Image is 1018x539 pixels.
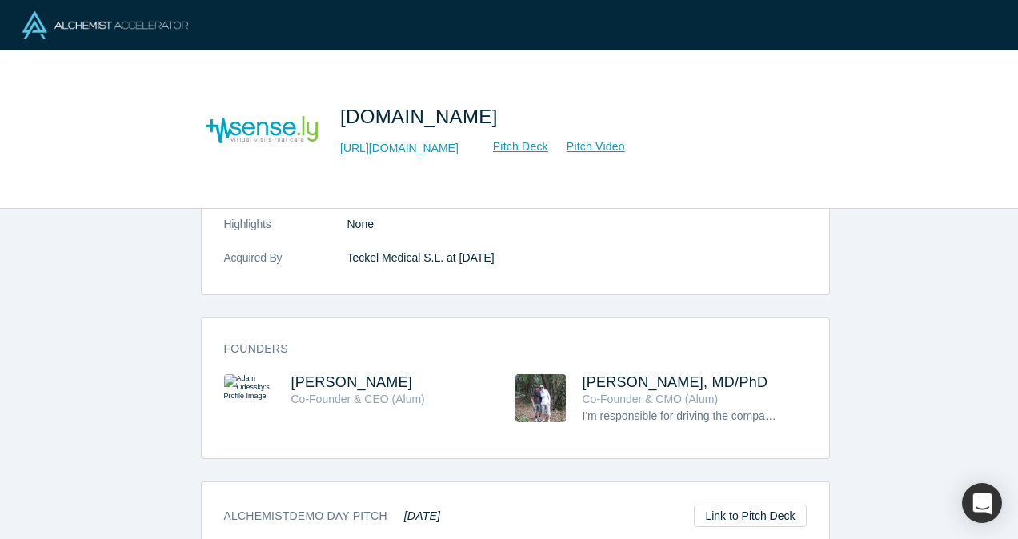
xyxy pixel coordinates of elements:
[340,140,459,157] a: [URL][DOMAIN_NAME]
[583,374,768,390] a: [PERSON_NAME], MD/PhD
[291,393,425,405] span: Co-Founder & CEO (Alum)
[549,138,626,156] a: Pitch Video
[22,11,188,39] img: Alchemist Logo
[340,106,503,127] span: [DOMAIN_NAME]
[694,505,806,527] a: Link to Pitch Deck
[224,374,275,422] img: Adam Odessky's Profile Image
[291,374,413,390] a: [PERSON_NAME]
[206,74,318,186] img: Sense.ly's Logo
[404,509,440,522] em: [DATE]
[224,250,347,283] dt: Acquired By
[347,216,807,233] p: None
[224,341,784,357] h3: Founders
[224,216,347,250] dt: Highlights
[224,508,441,525] h3: Alchemist Demo Day Pitch
[515,374,566,422] img: Ivana Schnur, MD/PhD's Profile Image
[475,138,549,156] a: Pitch Deck
[347,250,807,266] dd: Teckel Medical S.L. at [DATE]
[583,393,719,405] span: Co-Founder & CMO (Alum)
